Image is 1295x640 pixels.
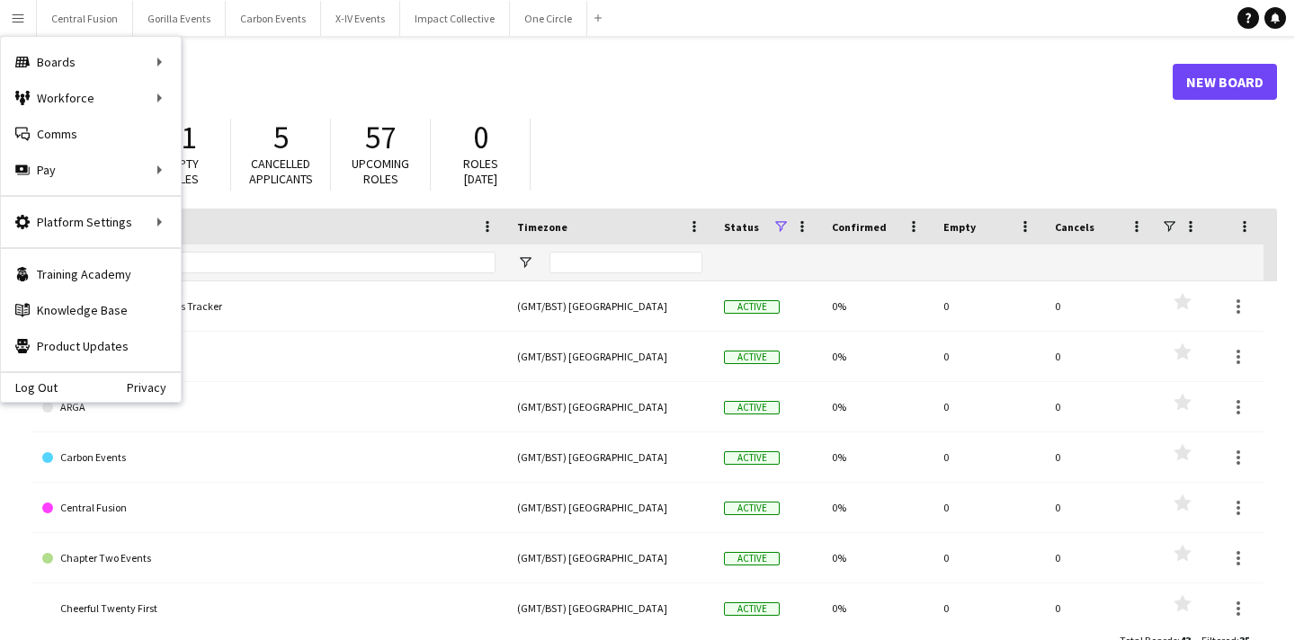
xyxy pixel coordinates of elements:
[42,382,496,432] a: ARGA
[1,80,181,116] div: Workforce
[1,292,181,328] a: Knowledge Base
[724,220,759,234] span: Status
[133,1,226,36] button: Gorilla Events
[506,432,713,482] div: (GMT/BST) [GEOGRAPHIC_DATA]
[1044,583,1156,633] div: 0
[933,583,1044,633] div: 0
[249,156,313,187] span: Cancelled applicants
[506,281,713,331] div: (GMT/BST) [GEOGRAPHIC_DATA]
[1055,220,1094,234] span: Cancels
[1,152,181,188] div: Pay
[549,252,702,273] input: Timezone Filter Input
[933,332,1044,381] div: 0
[400,1,510,36] button: Impact Collective
[321,1,400,36] button: X-IV Events
[506,533,713,582] div: (GMT/BST) [GEOGRAPHIC_DATA]
[1,204,181,240] div: Platform Settings
[352,156,409,187] span: Upcoming roles
[821,382,933,431] div: 0%
[821,483,933,532] div: 0%
[42,583,496,634] a: Cheerful Twenty First
[1044,483,1156,532] div: 0
[933,533,1044,582] div: 0
[273,118,289,157] span: 5
[463,156,498,187] span: Roles [DATE]
[226,1,321,36] button: Carbon Events
[724,502,780,515] span: Active
[821,332,933,381] div: 0%
[506,583,713,633] div: (GMT/BST) [GEOGRAPHIC_DATA]
[724,351,780,364] span: Active
[821,583,933,633] div: 0%
[1173,64,1277,100] a: New Board
[821,281,933,331] div: 0%
[75,252,496,273] input: Board name Filter Input
[506,382,713,431] div: (GMT/BST) [GEOGRAPHIC_DATA]
[510,1,587,36] button: One Circle
[42,432,496,483] a: Carbon Events
[37,1,133,36] button: Central Fusion
[724,451,780,465] span: Active
[724,401,780,414] span: Active
[1,328,181,364] a: Product Updates
[933,281,1044,331] div: 0
[1044,332,1156,381] div: 0
[1,256,181,292] a: Training Academy
[1044,281,1156,331] div: 0
[1,116,181,152] a: Comms
[1,380,58,395] a: Log Out
[42,281,496,332] a: Achille - Admin/Operations Tracker
[517,220,567,234] span: Timezone
[724,300,780,314] span: Active
[821,533,933,582] div: 0%
[943,220,976,234] span: Empty
[1044,533,1156,582] div: 0
[42,533,496,583] a: Chapter Two Events
[724,602,780,616] span: Active
[506,483,713,532] div: (GMT/BST) [GEOGRAPHIC_DATA]
[365,118,396,157] span: 57
[42,483,496,533] a: Central Fusion
[1,44,181,80] div: Boards
[517,254,533,271] button: Open Filter Menu
[473,118,488,157] span: 0
[724,552,780,565] span: Active
[1044,382,1156,431] div: 0
[1044,432,1156,482] div: 0
[933,432,1044,482] div: 0
[31,68,1173,95] h1: Boards
[933,382,1044,431] div: 0
[821,432,933,482] div: 0%
[42,332,496,382] a: ACP Events
[933,483,1044,532] div: 0
[832,220,887,234] span: Confirmed
[506,332,713,381] div: (GMT/BST) [GEOGRAPHIC_DATA]
[127,380,181,395] a: Privacy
